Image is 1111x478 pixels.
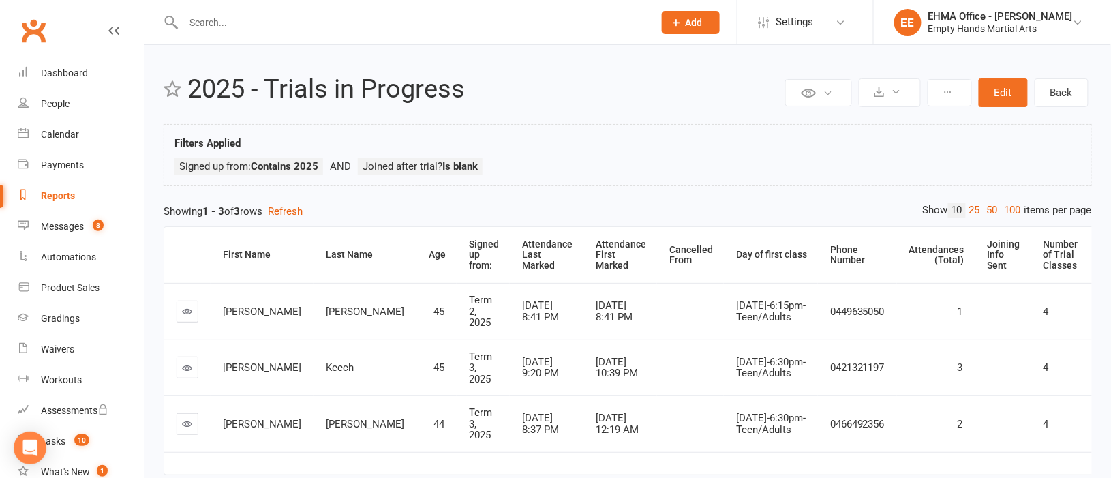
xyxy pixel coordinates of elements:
[223,361,301,374] span: [PERSON_NAME]
[18,334,144,365] a: Waivers
[179,13,644,32] input: Search...
[18,211,144,242] a: Messages 8
[202,205,224,218] strong: 1 - 3
[662,11,720,34] button: Add
[14,432,46,464] div: Open Intercom Messenger
[469,350,492,385] span: Term 3, 2025
[776,7,813,38] span: Settings
[984,203,1001,218] a: 50
[469,406,492,441] span: Term 3, 2025
[522,356,559,380] span: [DATE] 9:20 PM
[522,239,573,271] div: Attendance Last Marked
[223,305,301,318] span: [PERSON_NAME]
[442,160,478,173] strong: Is blank
[18,242,144,273] a: Automations
[18,89,144,119] a: People
[596,356,638,380] span: [DATE] 10:39 PM
[41,68,88,78] div: Dashboard
[326,305,404,318] span: [PERSON_NAME]
[736,412,806,436] span: [DATE]-6:30pm-Teen/Adults
[326,418,404,430] span: [PERSON_NAME]
[363,160,478,173] span: Joined after trial?
[41,190,75,201] div: Reports
[433,305,444,318] span: 45
[234,205,240,218] strong: 3
[433,361,444,374] span: 45
[966,203,984,218] a: 25
[18,150,144,181] a: Payments
[41,466,90,477] div: What's New
[18,273,144,303] a: Product Sales
[18,181,144,211] a: Reports
[522,299,559,323] span: [DATE] 8:41 PM
[97,465,108,477] span: 1
[736,250,807,260] div: Day of first class
[1044,418,1049,430] span: 4
[326,250,406,260] div: Last Name
[18,365,144,395] a: Workouts
[93,220,104,231] span: 8
[1044,361,1049,374] span: 4
[429,250,446,260] div: Age
[41,129,79,140] div: Calendar
[251,160,318,173] strong: Contains 2025
[830,245,886,266] div: Phone Number
[669,245,713,266] div: Cancelled From
[18,426,144,457] a: Tasks 10
[179,160,318,173] span: Signed up from:
[326,361,354,374] span: Keech
[923,203,1092,218] div: Show items per page
[18,58,144,89] a: Dashboard
[433,418,444,430] span: 44
[268,203,303,220] button: Refresh
[18,303,144,334] a: Gradings
[41,405,108,416] div: Assessments
[830,361,885,374] span: 0421321197
[74,434,89,446] span: 10
[736,356,806,380] span: [DATE]-6:30pm-Teen/Adults
[41,160,84,170] div: Payments
[948,203,966,218] a: 10
[1035,78,1089,107] a: Back
[958,305,963,318] span: 1
[187,75,782,104] h2: 2025 - Trials in Progress
[988,239,1020,271] div: Joining Info Sent
[1001,203,1024,218] a: 100
[958,361,963,374] span: 3
[958,418,963,430] span: 2
[928,23,1073,35] div: Empty Hands Martial Arts
[41,98,70,109] div: People
[522,412,559,436] span: [DATE] 8:37 PM
[41,344,74,355] div: Waivers
[686,17,703,28] span: Add
[223,250,303,260] div: First Name
[596,299,633,323] span: [DATE] 8:41 PM
[909,245,964,266] div: Attendances (Total)
[41,221,84,232] div: Messages
[830,418,885,430] span: 0466492356
[979,78,1028,107] button: Edit
[469,294,492,329] span: Term 2, 2025
[18,395,144,426] a: Assessments
[18,119,144,150] a: Calendar
[41,282,100,293] div: Product Sales
[1044,305,1049,318] span: 4
[928,10,1073,23] div: EHMA Office - [PERSON_NAME]
[174,137,241,149] strong: Filters Applied
[596,239,646,271] div: Attendance First Marked
[164,203,1092,220] div: Showing of rows
[41,374,82,385] div: Workouts
[16,14,50,48] a: Clubworx
[894,9,922,36] div: EE
[41,436,65,447] div: Tasks
[41,313,80,324] div: Gradings
[469,239,499,271] div: Signed up from:
[596,412,639,436] span: [DATE] 12:19 AM
[830,305,885,318] span: 0449635050
[41,252,96,263] div: Automations
[736,299,806,323] span: [DATE]-6:15pm-Teen/Adults
[223,418,301,430] span: [PERSON_NAME]
[1044,239,1078,271] div: Number of Trial Classes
